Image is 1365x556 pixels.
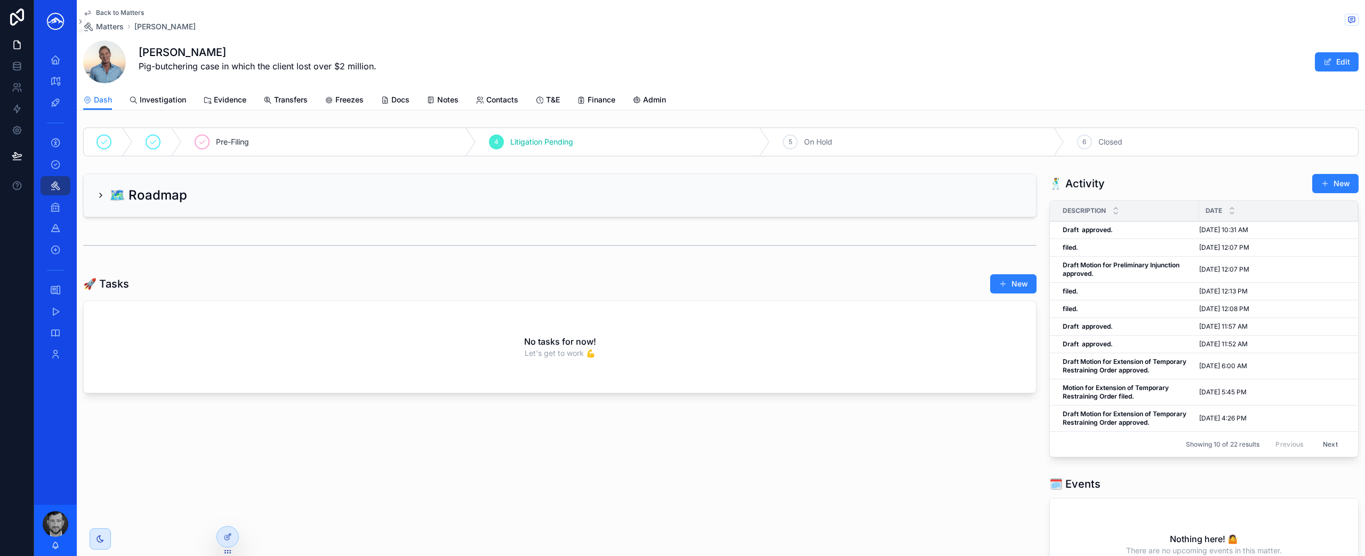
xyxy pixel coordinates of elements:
[391,94,409,105] span: Docs
[804,137,832,147] span: On Hold
[1063,243,1078,251] strong: filed.
[1049,476,1101,491] h1: 🗓️ Events
[1315,436,1345,452] button: Next
[43,13,68,30] img: App logo
[134,21,196,32] a: [PERSON_NAME]
[476,90,518,112] a: Contacts
[1063,358,1188,374] strong: Draft Motion for Extension of Temporary Restraining Order approved.
[1199,414,1345,423] a: [DATE] 4:26 PM
[1063,206,1106,215] span: Description
[216,137,249,147] span: Pre-Filing
[1063,305,1078,313] strong: filed.
[1315,52,1359,72] button: Edit
[1199,340,1248,348] span: [DATE] 11:52 AM
[274,94,308,105] span: Transfers
[203,90,246,112] a: Evidence
[1199,226,1248,234] span: [DATE] 10:31 AM
[1126,545,1282,556] span: There are no upcoming events in this matter.
[1063,410,1188,426] strong: Draft Motion for Extension of Temporary Restraining Order approved.
[427,90,459,112] a: Notes
[1199,322,1345,331] a: [DATE] 11:57 AM
[789,138,792,146] span: 5
[1063,261,1181,277] strong: Draft Motion for Preliminary Injunction approved.
[1199,340,1345,348] a: [DATE] 11:52 AM
[214,94,246,105] span: Evidence
[381,90,409,112] a: Docs
[139,60,376,73] p: Pig-butchering case in which the client lost over $2 million.
[525,348,595,359] span: Let's get to work 💪
[535,90,560,112] a: T&E
[1199,414,1247,423] span: [DATE] 4:26 PM
[83,276,129,291] h1: 🚀 Tasks
[1063,340,1113,348] strong: Draft approved.
[96,21,124,32] span: Matters
[1063,305,1193,313] a: filed.
[643,94,666,105] span: Admin
[1199,287,1248,296] span: [DATE] 12:13 PM
[1082,138,1086,146] span: 6
[1206,206,1222,215] span: Date
[1199,226,1345,234] a: [DATE] 10:31 AM
[1199,388,1247,396] span: [DATE] 5:45 PM
[96,9,144,17] span: Back to Matters
[1063,358,1193,375] a: Draft Motion for Extension of Temporary Restraining Order approved.
[139,45,376,60] h1: [PERSON_NAME]
[632,90,666,112] a: Admin
[83,9,144,17] a: Back to Matters
[1170,533,1238,545] h2: Nothing here! 🤷
[1199,243,1249,252] span: [DATE] 12:07 PM
[1199,388,1345,396] a: [DATE] 5:45 PM
[1199,243,1345,252] a: [DATE] 12:07 PM
[1049,176,1105,191] h1: 🕺 Activity
[1063,226,1193,234] a: Draft approved.
[1312,174,1359,193] button: New
[1199,287,1345,296] a: [DATE] 12:13 PM
[1063,340,1193,348] a: Draft approved.
[94,94,112,105] span: Dash
[1199,305,1249,313] span: [DATE] 12:08 PM
[129,90,186,112] a: Investigation
[1098,137,1122,147] span: Closed
[588,94,615,105] span: Finance
[1199,362,1247,370] span: [DATE] 6:00 AM
[1063,322,1193,331] a: Draft approved.
[486,94,518,105] span: Contacts
[1199,305,1345,313] a: [DATE] 12:08 PM
[34,43,77,378] div: scrollable content
[140,94,186,105] span: Investigation
[1199,265,1345,274] a: [DATE] 12:07 PM
[1063,410,1193,427] a: Draft Motion for Extension of Temporary Restraining Order approved.
[1063,243,1193,252] a: filed.
[437,94,459,105] span: Notes
[263,90,308,112] a: Transfers
[1199,362,1345,370] a: [DATE] 6:00 AM
[1063,384,1170,400] strong: Motion for Extension of Temporary Restraining Order filed.
[510,137,573,147] span: Litigation Pending
[83,21,124,32] a: Matters
[335,94,364,105] span: Freezes
[1063,261,1193,278] a: Draft Motion for Preliminary Injunction approved.
[1063,287,1193,296] a: filed.
[546,94,560,105] span: T&E
[1063,322,1113,330] strong: Draft approved.
[1063,287,1078,295] strong: filed.
[83,90,112,110] a: Dash
[109,187,187,204] h2: 🗺️ Roadmap
[1063,226,1113,234] strong: Draft approved.
[1199,265,1249,274] span: [DATE] 12:07 PM
[1186,440,1259,449] span: Showing 10 of 22 results
[524,335,596,348] h2: No tasks for now!
[1199,322,1248,331] span: [DATE] 11:57 AM
[1063,384,1193,401] a: Motion for Extension of Temporary Restraining Order filed.
[494,138,499,146] span: 4
[325,90,364,112] a: Freezes
[990,274,1037,293] button: New
[577,90,615,112] a: Finance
